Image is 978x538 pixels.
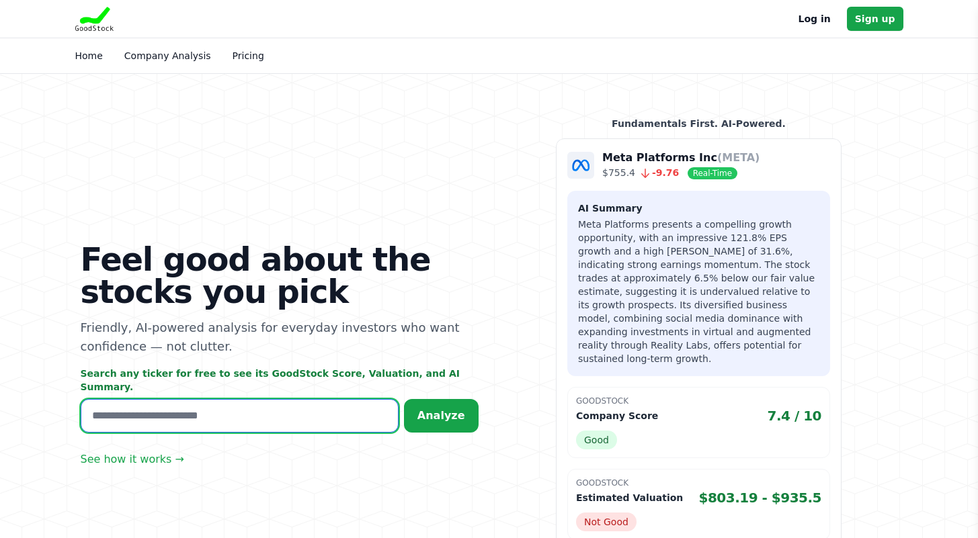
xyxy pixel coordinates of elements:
[81,318,479,356] p: Friendly, AI-powered analysis for everyday investors who want confidence — not clutter.
[578,218,819,365] p: Meta Platforms presents a compelling growth opportunity, with an impressive 121.8% EPS growth and...
[847,7,903,31] a: Sign up
[602,166,760,180] p: $755.4
[799,11,831,27] a: Log in
[576,431,617,449] span: Good
[81,367,479,394] p: Search any ticker for free to see its GoodStock Score, Valuation, and AI Summary.
[567,152,594,179] img: Company Logo
[233,50,264,61] a: Pricing
[768,406,822,425] span: 7.4 / 10
[635,167,679,178] span: -9.76
[75,7,114,31] img: Goodstock Logo
[688,167,737,179] span: Real-Time
[602,150,760,166] p: Meta Platforms Inc
[75,50,103,61] a: Home
[404,399,479,433] button: Analyze
[578,201,819,215] h3: AI Summary
[576,512,637,531] span: Not Good
[576,396,821,406] p: GoodStock
[576,491,683,504] p: Estimated Valuation
[81,243,479,308] h1: Feel good about the stocks you pick
[417,409,465,422] span: Analyze
[576,478,821,488] p: GoodStock
[699,488,822,507] span: $803.19 - $935.5
[81,451,184,467] a: See how it works →
[717,151,760,164] span: (META)
[124,50,211,61] a: Company Analysis
[556,117,842,130] p: Fundamentals First. AI-Powered.
[576,409,658,422] p: Company Score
